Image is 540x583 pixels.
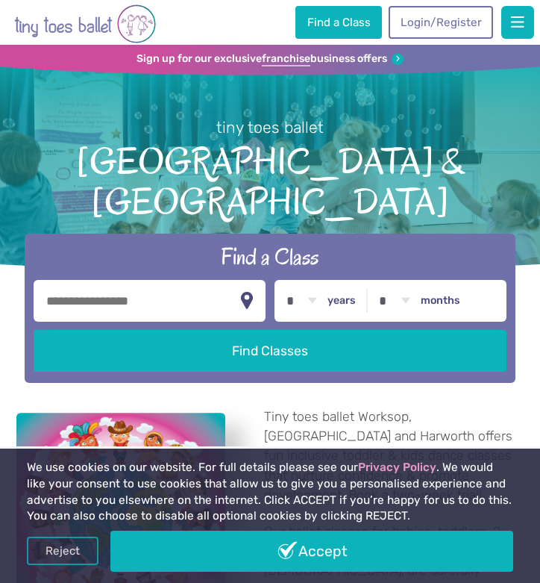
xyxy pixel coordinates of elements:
[327,294,356,308] label: years
[358,461,436,474] a: Privacy Policy
[264,407,524,505] p: Tiny toes ballet Worksop, [GEOGRAPHIC_DATA] and Harworth offers fun inclusive toddler & kids danc...
[389,6,493,39] a: Login/Register
[27,537,98,565] a: Reject
[27,460,513,524] p: We use cookies on our website. For full details please see our . We would like your consent to us...
[262,52,310,66] strong: franchise
[34,330,506,372] button: Find Classes
[295,6,382,39] a: Find a Class
[136,52,404,66] a: Sign up for our exclusivefranchisebusiness offers
[110,531,513,572] a: Accept
[421,294,460,308] label: months
[34,242,506,272] h2: Find a Class
[14,3,156,45] img: tiny toes ballet
[19,139,521,223] span: [GEOGRAPHIC_DATA] & [GEOGRAPHIC_DATA]
[216,118,324,137] small: tiny toes ballet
